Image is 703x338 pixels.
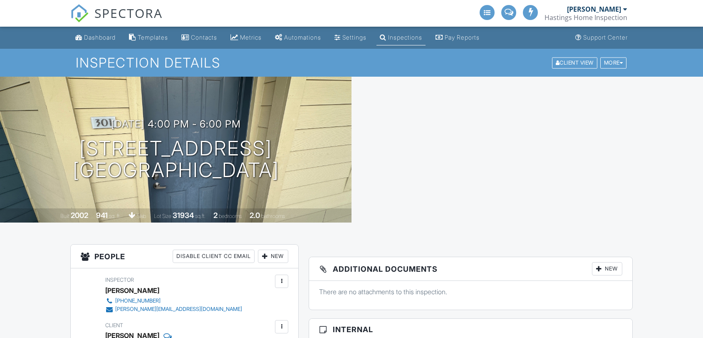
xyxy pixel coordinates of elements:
span: sq. ft. [109,213,121,219]
div: Hastings Home Inspection [545,13,627,22]
div: Contacts [191,34,217,41]
h3: People [71,245,298,268]
a: Support Center [572,30,631,45]
div: [PHONE_NUMBER] [115,298,161,304]
div: Inspections [388,34,422,41]
div: Disable Client CC Email [173,250,255,263]
h3: [DATE] 4:00 pm - 6:00 pm [111,118,241,130]
a: Templates [126,30,171,45]
div: [PERSON_NAME] [567,5,621,13]
div: Dashboard [84,34,116,41]
a: Contacts [178,30,220,45]
h3: Additional Documents [309,257,632,281]
h1: Inspection Details [76,55,627,70]
a: Automations (Advanced) [272,30,324,45]
div: More [600,57,627,68]
div: 2 [213,211,218,220]
span: SPECTORA [94,4,163,22]
div: Automations [284,34,321,41]
div: New [258,250,288,263]
div: New [592,262,622,275]
a: [PERSON_NAME][EMAIL_ADDRESS][DOMAIN_NAME] [105,305,242,313]
a: SPECTORA [70,11,163,29]
div: Settings [342,34,366,41]
a: [PHONE_NUMBER] [105,297,242,305]
a: Client View [551,59,599,65]
span: bedrooms [219,213,242,219]
div: Templates [138,34,168,41]
span: bathrooms [261,213,285,219]
div: Pay Reports [445,34,480,41]
a: Metrics [227,30,265,45]
div: Metrics [240,34,262,41]
a: Pay Reports [432,30,483,45]
div: Support Center [583,34,628,41]
div: 2002 [71,211,88,220]
span: Client [105,322,123,328]
span: Inspector [105,277,134,283]
div: 2.0 [250,211,260,220]
span: slab [137,213,146,219]
img: The Best Home Inspection Software - Spectora [70,4,89,23]
div: Client View [552,57,597,68]
span: Lot Size [154,213,171,219]
span: Built [60,213,69,219]
a: Inspections [376,30,426,45]
p: There are no attachments to this inspection. [319,287,622,296]
a: Settings [331,30,370,45]
a: Dashboard [72,30,119,45]
h1: [STREET_ADDRESS] [GEOGRAPHIC_DATA] [73,138,279,182]
div: 31934 [173,211,194,220]
div: [PERSON_NAME][EMAIL_ADDRESS][DOMAIN_NAME] [115,306,242,313]
div: [PERSON_NAME] [105,284,159,297]
span: sq.ft. [195,213,205,219]
div: 941 [96,211,108,220]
